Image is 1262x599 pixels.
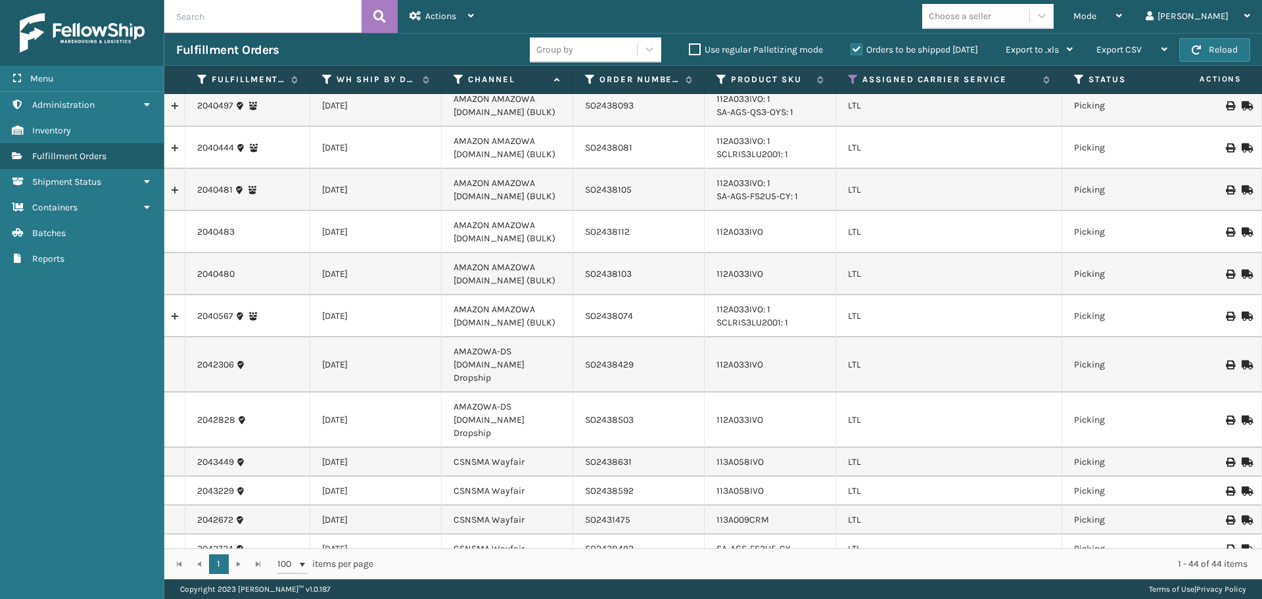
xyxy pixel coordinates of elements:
[176,42,279,58] h3: Fulfillment Orders
[392,558,1248,571] div: 1 - 44 of 44 items
[862,74,1037,85] label: Assigned Carrier Service
[1062,253,1194,295] td: Picking
[1226,270,1234,279] i: Print BOL
[836,506,1062,535] td: LTL
[573,535,705,563] td: SO2438492
[277,554,373,574] span: items per page
[1226,143,1234,153] i: Print BOL
[573,393,705,448] td: SO2438503
[197,358,234,371] a: 2042306
[32,151,106,162] span: Fulfillment Orders
[197,226,235,239] a: 2040483
[425,11,456,22] span: Actions
[197,485,234,498] a: 2043229
[716,414,763,425] a: 112A033IVO
[442,295,573,337] td: AMAZON AMAZOWA [DOMAIN_NAME] (BULK)
[1242,458,1250,467] i: Mark as Shipped
[573,337,705,393] td: SO2438429
[716,485,764,496] a: 113A058IVO
[197,542,233,556] a: 2042724
[1242,360,1250,370] i: Mark as Shipped
[197,99,233,112] a: 2040497
[32,125,71,136] span: Inventory
[836,211,1062,253] td: LTL
[836,535,1062,563] td: LTL
[442,535,573,563] td: CSNSMA Wayfair
[310,169,442,211] td: [DATE]
[731,74,810,85] label: Product SKU
[1196,585,1246,594] a: Privacy Policy
[573,506,705,535] td: SO2431475
[442,448,573,477] td: CSNSMA Wayfair
[197,414,235,427] a: 2042828
[197,456,234,469] a: 2043449
[1242,185,1250,195] i: Mark as Shipped
[310,295,442,337] td: [DATE]
[536,43,573,57] div: Group by
[1149,585,1194,594] a: Terms of Use
[32,253,64,264] span: Reports
[1242,270,1250,279] i: Mark as Shipped
[716,107,793,118] a: SA-AGS-QS3-OYS: 1
[573,169,705,211] td: SO2438105
[32,99,95,110] span: Administration
[716,135,770,147] a: 112A033IVO: 1
[716,514,769,525] a: 113A009CRM
[1242,544,1250,554] i: Mark as Shipped
[1242,228,1250,237] i: Mark as Shipped
[716,149,788,160] a: SCLRIS3LU2001: 1
[20,13,145,53] img: logo
[1062,211,1194,253] td: Picking
[197,514,233,527] a: 2042672
[310,448,442,477] td: [DATE]
[1062,393,1194,448] td: Picking
[716,178,770,189] a: 112A033IVO: 1
[836,477,1062,506] td: LTL
[1096,44,1142,55] span: Export CSV
[337,74,416,85] label: WH Ship By Date
[1242,143,1250,153] i: Mark as Shipped
[1062,337,1194,393] td: Picking
[442,253,573,295] td: AMAZON AMAZOWA [DOMAIN_NAME] (BULK)
[836,393,1062,448] td: LTL
[310,477,442,506] td: [DATE]
[1242,416,1250,425] i: Mark as Shipped
[716,226,763,237] a: 112A033IVO
[1226,312,1234,321] i: Print BOL
[310,211,442,253] td: [DATE]
[209,554,229,574] a: 1
[197,141,234,155] a: 2040444
[1226,360,1234,370] i: Print BOL
[1242,312,1250,321] i: Mark as Shipped
[1226,185,1234,195] i: Print BOL
[836,253,1062,295] td: LTL
[310,253,442,295] td: [DATE]
[442,85,573,127] td: AMAZON AMAZOWA [DOMAIN_NAME] (BULK)
[1062,85,1194,127] td: Picking
[1062,169,1194,211] td: Picking
[1226,487,1234,496] i: Print BOL
[310,337,442,393] td: [DATE]
[1226,544,1234,554] i: Print BOL
[442,337,573,393] td: AMAZOWA-DS [DOMAIN_NAME] Dropship
[716,268,763,279] a: 112A033IVO
[716,359,763,370] a: 112A033IVO
[310,85,442,127] td: [DATE]
[1242,487,1250,496] i: Mark as Shipped
[836,169,1062,211] td: LTL
[573,295,705,337] td: SO2438074
[836,337,1062,393] td: LTL
[573,253,705,295] td: SO2438103
[442,393,573,448] td: AMAZOWA-DS [DOMAIN_NAME] Dropship
[1226,101,1234,110] i: Print BOL
[836,295,1062,337] td: LTL
[716,456,764,467] a: 113A058IVO
[442,169,573,211] td: AMAZON AMAZOWA [DOMAIN_NAME] (BULK)
[836,127,1062,169] td: LTL
[1242,515,1250,525] i: Mark as Shipped
[573,477,705,506] td: SO2438592
[197,183,233,197] a: 2040481
[1158,68,1250,90] span: Actions
[468,74,548,85] label: Channel
[1179,38,1250,62] button: Reload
